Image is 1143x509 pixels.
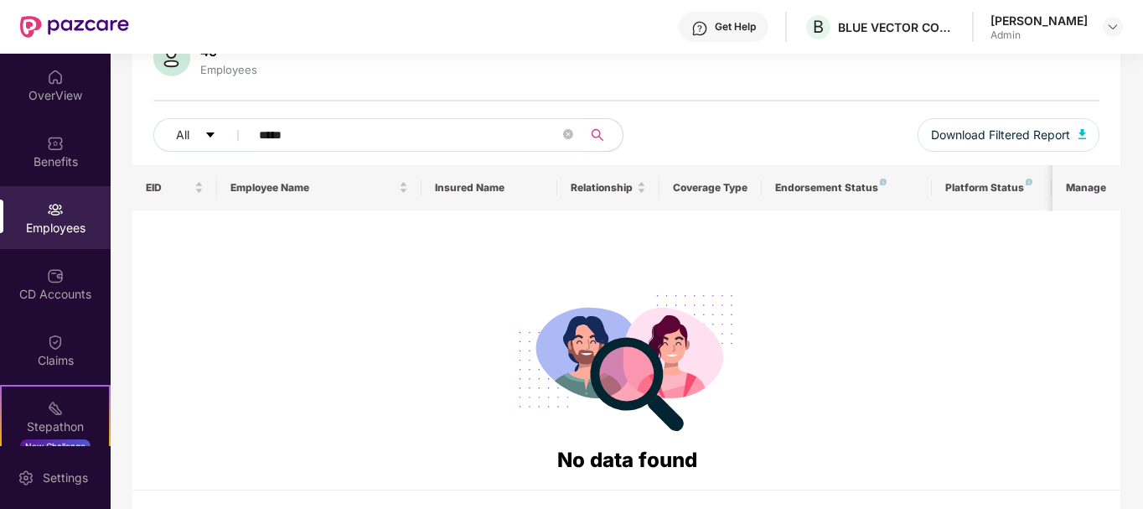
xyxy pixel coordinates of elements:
img: svg+xml;base64,PHN2ZyB4bWxucz0iaHR0cDovL3d3dy53My5vcmcvMjAwMC9zdmciIHdpZHRoPSI4IiBoZWlnaHQ9IjgiIH... [1026,179,1032,185]
span: B [813,17,824,37]
button: search [582,118,623,152]
img: svg+xml;base64,PHN2ZyB4bWxucz0iaHR0cDovL3d3dy53My5vcmcvMjAwMC9zdmciIHdpZHRoPSIyMSIgaGVpZ2h0PSIyMC... [47,400,64,417]
span: Download Filtered Report [931,126,1070,144]
span: caret-down [204,129,216,143]
span: No data found [557,448,697,472]
div: Admin [990,29,1088,42]
span: All [176,126,189,144]
th: Relationship [557,165,659,210]
th: Manage [1052,165,1120,210]
div: [PERSON_NAME] [990,13,1088,29]
div: Endorsement Status [775,181,918,195]
div: BLUE VECTOR CONSULTING PRIVATE LIMITED [838,19,955,35]
span: close-circle [563,129,573,139]
button: Allcaret-down [153,118,256,152]
span: search [582,128,614,142]
img: svg+xml;base64,PHN2ZyB4bWxucz0iaHR0cDovL3d3dy53My5vcmcvMjAwMC9zdmciIHdpZHRoPSIyODgiIGhlaWdodD0iMj... [507,274,748,444]
span: close-circle [563,127,573,143]
img: svg+xml;base64,PHN2ZyB4bWxucz0iaHR0cDovL3d3dy53My5vcmcvMjAwMC9zdmciIHhtbG5zOnhsaW5rPSJodHRwOi8vd3... [1078,129,1087,139]
img: New Pazcare Logo [20,16,129,38]
img: svg+xml;base64,PHN2ZyB4bWxucz0iaHR0cDovL3d3dy53My5vcmcvMjAwMC9zdmciIHhtbG5zOnhsaW5rPSJodHRwOi8vd3... [153,39,190,76]
img: svg+xml;base64,PHN2ZyB4bWxucz0iaHR0cDovL3d3dy53My5vcmcvMjAwMC9zdmciIHdpZHRoPSI4IiBoZWlnaHQ9IjgiIH... [880,179,887,185]
img: svg+xml;base64,PHN2ZyBpZD0iQ2xhaW0iIHhtbG5zPSJodHRwOi8vd3d3LnczLm9yZy8yMDAwL3N2ZyIgd2lkdGg9IjIwIi... [47,334,64,351]
span: Relationship [571,181,634,195]
img: svg+xml;base64,PHN2ZyBpZD0iU2V0dGluZy0yMHgyMCIgeG1sbnM9Imh0dHA6Ly93d3cudzMub3JnLzIwMDAvc3ZnIiB3aW... [18,470,34,486]
img: svg+xml;base64,PHN2ZyBpZD0iQ0RfQWNjb3VudHMiIGRhdGEtbmFtZT0iQ0QgQWNjb3VudHMiIHhtbG5zPSJodHRwOi8vd3... [47,267,64,284]
span: EID [146,181,192,195]
th: EID [132,165,218,210]
div: Employees [197,63,261,76]
th: Insured Name [422,165,558,210]
img: svg+xml;base64,PHN2ZyBpZD0iSGVscC0zMngzMiIgeG1sbnM9Imh0dHA6Ly93d3cudzMub3JnLzIwMDAvc3ZnIiB3aWR0aD... [691,20,708,37]
button: Download Filtered Report [918,118,1100,152]
div: New Challenge [20,439,91,453]
div: Settings [38,470,93,486]
span: Employee Name [230,181,396,195]
img: svg+xml;base64,PHN2ZyBpZD0iRHJvcGRvd24tMzJ4MzIiIHhtbG5zPSJodHRwOi8vd3d3LnczLm9yZy8yMDAwL3N2ZyIgd2... [1106,20,1120,34]
img: svg+xml;base64,PHN2ZyBpZD0iQmVuZWZpdHMiIHhtbG5zPSJodHRwOi8vd3d3LnczLm9yZy8yMDAwL3N2ZyIgd2lkdGg9Ij... [47,135,64,152]
div: Stepathon [2,418,109,435]
th: Coverage Type [659,165,762,210]
div: Get Help [715,20,756,34]
img: svg+xml;base64,PHN2ZyBpZD0iRW1wbG95ZWVzIiB4bWxucz0iaHR0cDovL3d3dy53My5vcmcvMjAwMC9zdmciIHdpZHRoPS... [47,201,64,218]
div: Platform Status [945,181,1037,195]
img: svg+xml;base64,PHN2ZyBpZD0iSG9tZSIgeG1sbnM9Imh0dHA6Ly93d3cudzMub3JnLzIwMDAvc3ZnIiB3aWR0aD0iMjAiIG... [47,69,64,86]
th: Employee Name [217,165,422,210]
